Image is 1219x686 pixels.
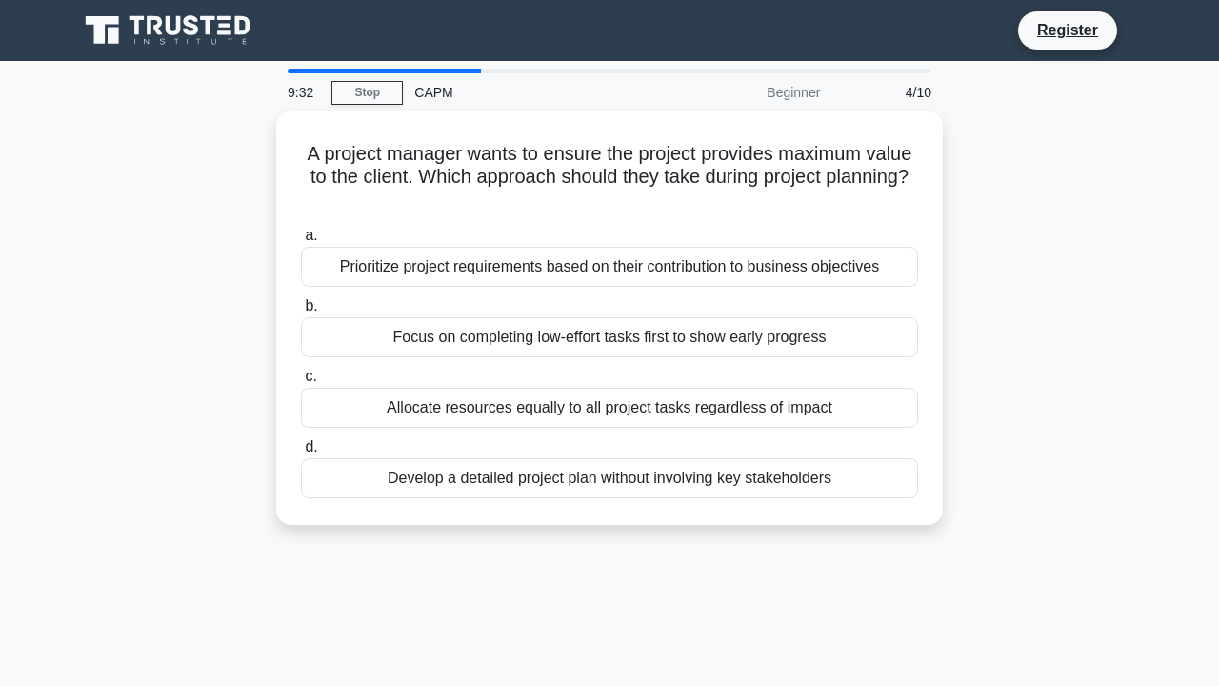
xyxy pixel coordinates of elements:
[299,142,920,212] h5: A project manager wants to ensure the project provides maximum value to the client. Which approac...
[305,368,316,384] span: c.
[305,227,317,243] span: a.
[665,73,831,111] div: Beginner
[403,73,665,111] div: CAPM
[301,317,918,357] div: Focus on completing low-effort tasks first to show early progress
[1026,18,1109,42] a: Register
[301,247,918,287] div: Prioritize project requirements based on their contribution to business objectives
[305,297,317,313] span: b.
[301,388,918,428] div: Allocate resources equally to all project tasks regardless of impact
[831,73,943,111] div: 4/10
[301,458,918,498] div: Develop a detailed project plan without involving key stakeholders
[331,81,403,105] a: Stop
[305,438,317,454] span: d.
[276,73,331,111] div: 9:32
